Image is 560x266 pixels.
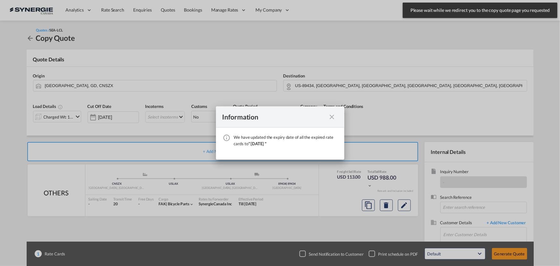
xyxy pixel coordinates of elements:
div: Information [222,113,326,121]
span: " [DATE] " [248,141,266,146]
span: Please wait while we redirect you to the copy quote page you requested [409,7,552,13]
md-dialog: We have ... [216,106,344,160]
div: We have updated the expiry date of all the expired rate cards to [234,134,338,147]
md-icon: icon-close fg-AAA8AD cursor [328,113,336,121]
md-icon: icon-information-outline [223,134,231,142]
